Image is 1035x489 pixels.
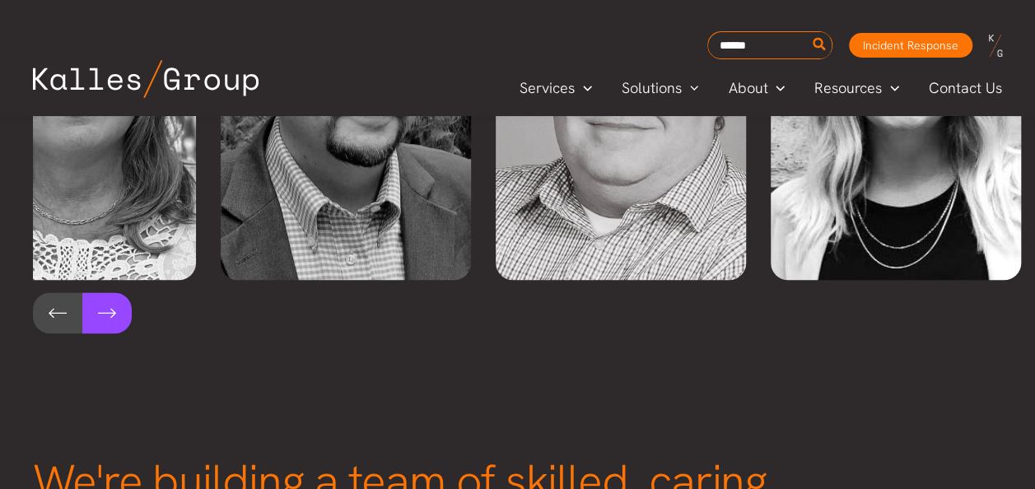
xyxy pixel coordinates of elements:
a: Contact Us [914,76,1019,100]
a: ServicesMenu Toggle [505,76,607,100]
span: About [728,76,767,100]
span: Menu Toggle [882,76,899,100]
span: Contact Us [929,76,1002,100]
span: Menu Toggle [682,76,699,100]
span: Resources [814,76,882,100]
button: Search [809,32,830,58]
span: Solutions [622,76,682,100]
nav: Primary Site Navigation [505,74,1019,101]
img: Kalles Group [33,60,259,98]
a: Incident Response [849,33,972,58]
a: SolutionsMenu Toggle [607,76,714,100]
span: Services [520,76,575,100]
span: Menu Toggle [767,76,785,100]
span: Menu Toggle [575,76,592,100]
a: AboutMenu Toggle [713,76,800,100]
a: ResourcesMenu Toggle [800,76,914,100]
